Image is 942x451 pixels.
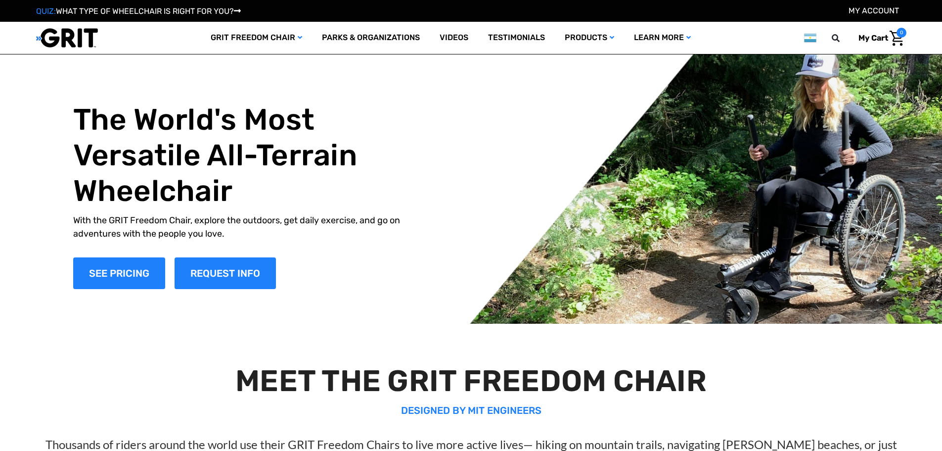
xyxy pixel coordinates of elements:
a: Account [849,6,899,15]
span: QUIZ: [36,6,56,16]
h1: The World's Most Versatile All-Terrain Wheelchair [73,102,422,209]
span: My Cart [858,33,888,43]
a: Products [555,22,624,54]
img: Cart [890,31,904,46]
a: Testimonials [478,22,555,54]
h2: MEET THE GRIT FREEDOM CHAIR [24,363,919,399]
a: Slide number 1, Request Information [175,257,276,289]
a: Shop Now [73,257,165,289]
img: GRIT All-Terrain Wheelchair and Mobility Equipment [36,28,98,48]
p: DESIGNED BY MIT ENGINEERS [24,403,919,418]
span: 0 [897,28,906,38]
a: QUIZ:WHAT TYPE OF WHEELCHAIR IS RIGHT FOR YOU? [36,6,241,16]
img: ar.png [804,32,816,44]
a: GRIT Freedom Chair [201,22,312,54]
a: Videos [430,22,478,54]
p: With the GRIT Freedom Chair, explore the outdoors, get daily exercise, and go on adventures with ... [73,214,422,241]
a: Cart with 0 items [851,28,906,49]
a: Learn More [624,22,701,54]
a: Parks & Organizations [312,22,430,54]
input: Search [836,28,851,49]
